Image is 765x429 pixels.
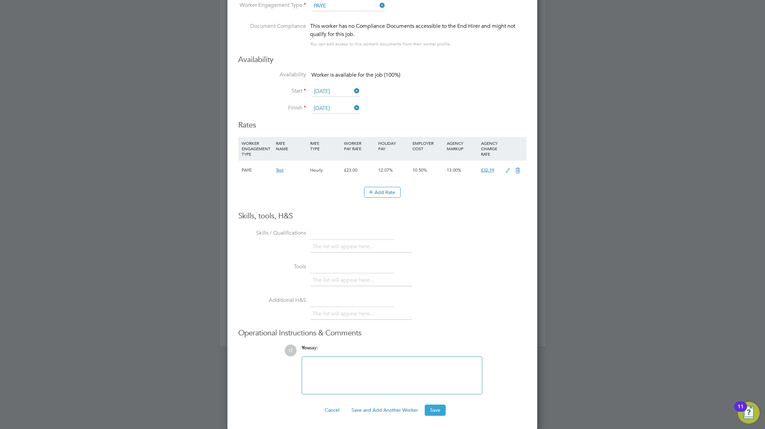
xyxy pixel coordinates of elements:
[308,137,343,155] div: RATE TYPE
[238,87,306,95] label: Start
[238,211,526,221] h3: Skills, tools, H&S
[238,263,306,270] label: Tools
[378,167,393,173] span: 12.07%
[311,72,400,78] span: Worker is available for the job (100%)
[276,167,284,173] span: Test
[302,345,482,356] div: say:
[240,160,274,180] div: PAYE
[447,167,461,173] span: 13.00%
[238,55,526,65] h3: Availability
[342,160,377,180] div: £23.00
[238,120,526,130] h3: Rates
[238,297,306,304] label: Additional H&S
[311,103,360,114] input: Select one
[346,405,423,415] button: Save and Add Another Worker
[411,137,445,155] div: EMPLOYER COST
[412,167,427,173] span: 10.50%
[311,1,385,11] input: Select one
[445,137,479,155] div: AGENCY MARKUP
[238,71,306,78] label: Availability
[311,86,360,97] input: Select one
[310,40,451,48] div: You can edit access to this worker’s documents from their worker profile.
[313,309,377,318] li: The list will appear here...
[240,137,274,160] div: WORKER ENGAGEMENT TYPE
[738,407,744,415] div: 11
[302,345,310,351] span: You
[313,276,377,285] li: The list will appear here...
[308,160,343,180] div: Hourly
[479,137,502,160] div: AGENCY CHARGE RATE
[238,328,526,338] h3: Operational Instructions & Comments
[238,2,306,9] label: Worker Engagement Type
[238,230,306,237] label: Skills / Qualifications
[377,137,411,155] div: HOLIDAY PAY
[285,345,297,356] span: LT
[238,104,306,112] label: Finish
[481,167,494,173] span: £32.19
[238,22,306,47] label: Document Compliance
[364,187,401,198] button: Add Rate
[274,137,308,155] div: RATE NAME
[738,402,760,424] button: Open Resource Center, 11 new notifications
[313,242,377,251] li: The list will appear here...
[319,405,345,415] button: Cancel
[342,137,377,155] div: WORKER PAY RATE
[310,22,526,38] div: This worker has no Compliance Documents accessible to the End Hirer and might not qualify for thi...
[425,405,446,415] button: Save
